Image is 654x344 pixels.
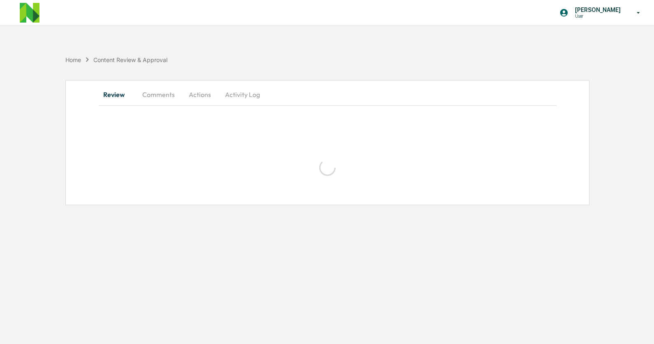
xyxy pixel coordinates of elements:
[65,56,81,63] div: Home
[99,85,136,104] button: Review
[20,3,39,23] img: logo
[568,13,625,19] p: User
[181,85,218,104] button: Actions
[568,7,625,13] p: [PERSON_NAME]
[218,85,267,104] button: Activity Log
[99,85,557,104] div: secondary tabs example
[136,85,181,104] button: Comments
[93,56,167,63] div: Content Review & Approval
